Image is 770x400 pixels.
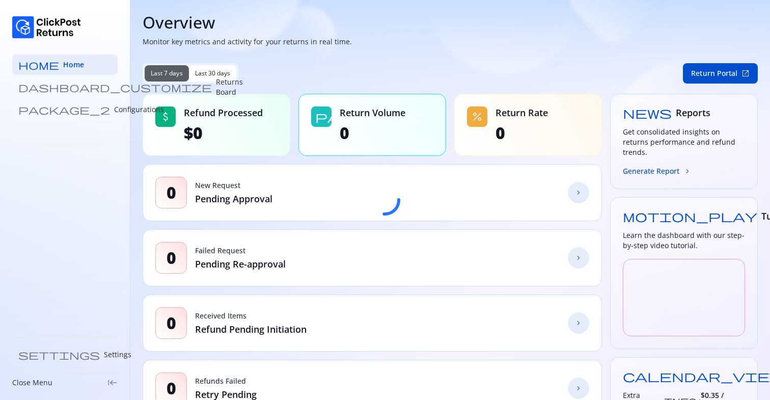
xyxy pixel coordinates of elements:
[18,350,100,360] span: settings
[107,378,118,388] span: keyboard_tab_rtl
[18,82,212,92] span: dashboard_customize
[12,99,118,120] a: package_2 Configurations
[12,378,52,388] p: Close Menu
[18,104,110,115] span: package_2
[12,344,118,365] a: settings Settings
[12,77,118,97] a: dashboard_customize Returns Board
[18,60,59,70] span: home
[12,378,118,388] div: Close Menukeyboard_tab_rtl
[63,60,84,70] span: Home
[114,104,164,115] p: Configurations
[12,55,118,75] a: home Home
[216,77,243,97] p: Returns Board
[104,350,131,360] p: Settings
[12,16,81,38] img: Logo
